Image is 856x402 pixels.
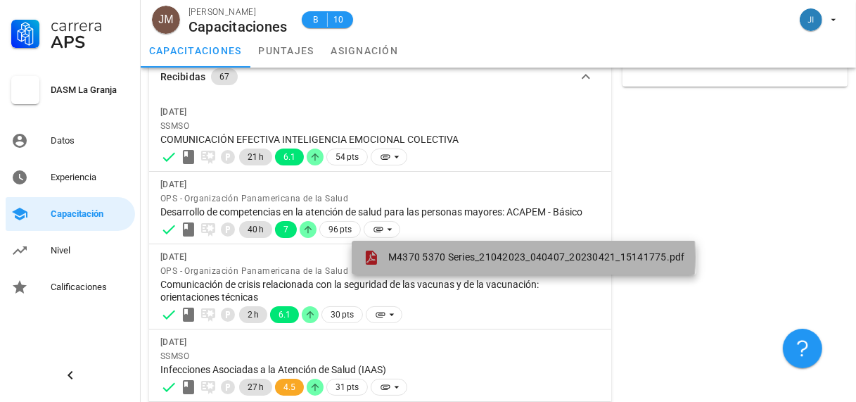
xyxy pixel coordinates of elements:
span: 31 pts [336,380,359,394]
div: [DATE] [160,105,600,119]
span: 6.1 [283,149,295,165]
span: 4.5 [283,379,295,396]
button: Recibidas 67 [149,54,611,99]
a: Experiencia [6,161,135,194]
span: 21 h [248,149,264,165]
span: 30 pts [331,308,354,322]
div: Capacitación [51,208,129,220]
span: B [310,13,321,27]
span: 7 [283,221,288,238]
div: Calificaciones [51,282,129,293]
div: [DATE] [160,335,600,349]
div: [DATE] [160,177,600,191]
div: [PERSON_NAME] [189,5,288,19]
span: SSMSO [160,351,189,361]
a: Datos [6,124,135,158]
div: Capacitaciones [189,19,288,34]
div: avatar [800,8,822,31]
div: Comunicación de crisis relacionada con la seguridad de las vacunas y de la vacunación: orientacio... [160,278,600,303]
a: Nivel [6,234,135,268]
div: avatar [152,6,180,34]
span: OPS - Organización Panamericana de la Salud [160,266,348,276]
a: puntajes [250,34,323,68]
span: 6.1 [279,306,290,323]
span: 96 pts [328,222,352,237]
div: Datos [51,135,129,146]
div: Experiencia [51,172,129,183]
span: SSMSO [160,121,189,131]
span: 10 [333,13,345,27]
span: 2 h [248,306,259,323]
div: DASM La Granja [51,84,129,96]
a: capacitaciones [141,34,250,68]
span: 40 h [248,221,264,238]
a: Calificaciones [6,270,135,304]
span: M4370 5370 Series_21042023_040407_20230421_15141775.pdf [388,251,685,263]
span: JM [158,6,173,34]
span: OPS - Organización Panamericana de la Salud [160,194,348,203]
div: Recibidas [160,69,205,84]
div: APS [51,34,129,51]
div: COMUNICACIÓN EFECTIVA INTELIGENCIA EMOCIONAL COLECTIVA [160,133,600,146]
a: asignación [323,34,407,68]
div: [DATE] [160,250,600,264]
span: 54 pts [336,150,359,164]
span: 27 h [248,379,264,396]
div: Carrera [51,17,129,34]
div: Nivel [51,245,129,256]
div: Infecciones Asociadas a la Atención de Salud (IAAS) [160,363,600,376]
a: Capacitación [6,197,135,231]
span: 67 [219,68,229,85]
div: Desarrollo de competencias en la atención de salud para las personas mayores: ACAPEM - Básico [160,206,600,218]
